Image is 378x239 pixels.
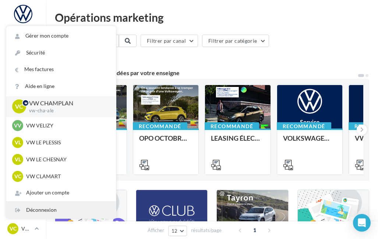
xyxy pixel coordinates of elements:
span: résultats/page [191,227,222,234]
span: 1 [249,224,261,236]
button: 12 [168,226,187,236]
div: Recommandé [205,122,259,130]
div: LEASING ÉLECTRIQUE 2025 [211,134,265,149]
div: VOLKSWAGEN APRES-VENTE [283,134,337,149]
p: VW CLAMART [26,173,107,180]
p: VW CHAMPLAN [21,225,32,232]
p: vw-cha-ale [29,108,104,114]
span: VV [14,122,21,129]
p: VW VELIZY [26,122,107,129]
a: Aide en ligne [6,78,116,95]
div: Open Intercom Messenger [353,214,371,232]
div: Ajouter un compte [6,184,116,201]
span: VL [15,139,21,146]
p: VW LE PLESSIS [26,139,107,146]
a: Gérer mon compte [6,28,116,44]
div: Recommandé [277,122,331,130]
span: 12 [172,228,178,234]
span: VC [15,102,23,111]
span: Afficher [148,227,164,234]
div: OPO OCTOBRE 2025 [139,134,193,149]
span: VC [14,173,21,180]
div: Opérations marketing [55,12,369,23]
p: VW LE CHESNAY [26,156,107,163]
p: VW CHAMPLAN [29,99,104,108]
a: Sécurité [6,45,116,61]
div: Recommandé [133,122,187,130]
button: Filtrer par catégorie [202,35,269,47]
button: Filtrer par canal [141,35,198,47]
span: VC [10,225,17,232]
div: 6 opérations recommandées par votre enseigne [55,70,357,76]
span: VL [15,156,21,163]
a: VC VW CHAMPLAN [6,222,40,236]
a: Mes factures [6,61,116,78]
div: Déconnexion [6,202,116,218]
